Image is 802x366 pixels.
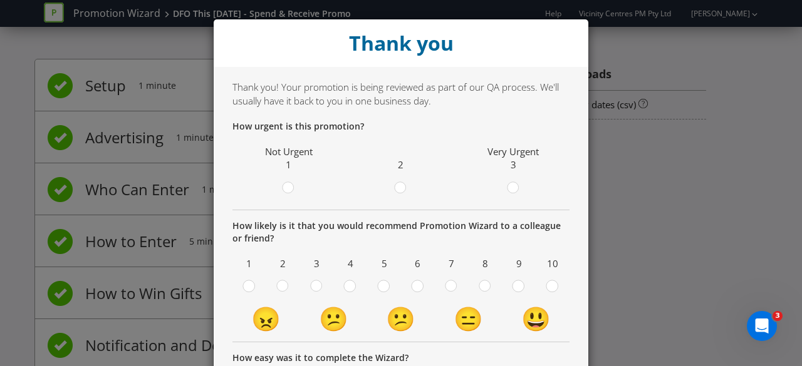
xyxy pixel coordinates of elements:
td: 😃 [502,302,570,335]
td: 😑 [435,302,503,335]
span: Very Urgent [487,145,539,158]
span: 3 [303,254,331,273]
div: Close [214,19,588,67]
td: 😠 [232,302,300,335]
span: 2 [269,254,297,273]
span: 7 [438,254,466,273]
td: 😕 [300,302,368,335]
strong: Thank you [349,29,454,56]
p: How likely is it that you would recommend Promotion Wizard to a colleague or friend? [232,220,570,245]
iframe: Intercom live chat [747,311,777,341]
span: 4 [336,254,364,273]
span: 8 [472,254,499,273]
span: 1 [286,158,291,171]
span: 6 [404,254,432,273]
p: How easy was it to complete the Wizard? [232,352,570,364]
span: 2 [398,158,404,171]
span: 10 [539,254,566,273]
span: 3 [773,311,783,321]
span: 3 [511,158,516,171]
p: How urgent is this promotion? [232,120,570,133]
span: 1 [236,254,263,273]
span: 5 [370,254,398,273]
span: Thank you! Your promotion is being reviewed as part of our QA process. We'll usually have it back... [232,81,559,106]
td: 😕 [367,302,435,335]
span: Not Urgent [265,145,313,158]
span: 9 [505,254,533,273]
